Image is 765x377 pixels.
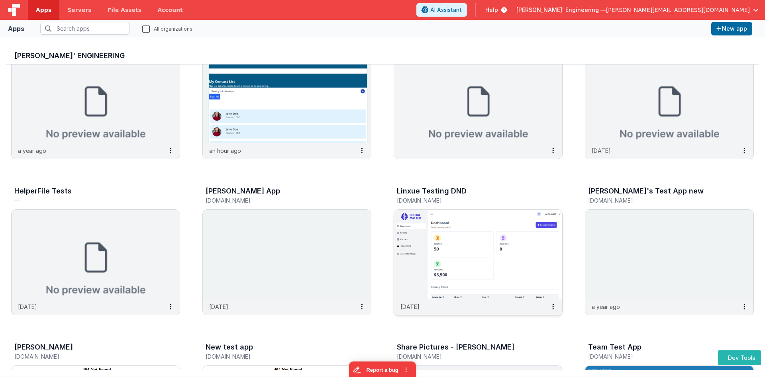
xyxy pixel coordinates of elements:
h3: Share Pictures - [PERSON_NAME] [397,343,514,351]
p: a year ago [18,147,46,155]
span: File Assets [108,6,142,14]
button: [PERSON_NAME]' Engineering — [PERSON_NAME][EMAIL_ADDRESS][DOMAIN_NAME] [516,6,759,14]
input: Search apps [40,23,129,35]
span: Servers [67,6,91,14]
button: AI Assistant [416,3,467,17]
h3: [PERSON_NAME]'s Test App new [588,187,704,195]
h3: Team Test App [588,343,641,351]
span: AI Assistant [430,6,462,14]
div: Apps [8,24,24,33]
h5: [DOMAIN_NAME] [397,197,543,203]
h3: New test app [206,343,253,351]
span: [PERSON_NAME]' Engineering — [516,6,606,14]
h3: [PERSON_NAME]' Engineering [14,52,751,60]
span: Help [485,6,498,14]
h3: [PERSON_NAME] App [206,187,280,195]
p: [DATE] [592,147,611,155]
h5: [DOMAIN_NAME] [397,354,543,359]
h5: — [14,197,160,203]
p: [DATE] [209,303,228,311]
button: New app [711,22,752,35]
h5: [DOMAIN_NAME] [14,354,160,359]
h3: HelperFile Tests [14,187,72,195]
h3: [PERSON_NAME] [14,343,73,351]
h5: [DOMAIN_NAME] [588,354,734,359]
h5: [DOMAIN_NAME] [206,197,351,203]
h3: Linxue Testing DND [397,187,467,195]
p: [DATE] [400,303,420,311]
label: All organizations [142,25,192,32]
button: Dev Tools [718,350,761,365]
span: [PERSON_NAME][EMAIL_ADDRESS][DOMAIN_NAME] [606,6,750,14]
p: an hour ago [209,147,241,155]
p: a year ago [592,303,620,311]
p: [DATE] [18,303,37,311]
h5: [DOMAIN_NAME] [206,354,351,359]
h5: [DOMAIN_NAME] [588,197,734,203]
span: Apps [36,6,51,14]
